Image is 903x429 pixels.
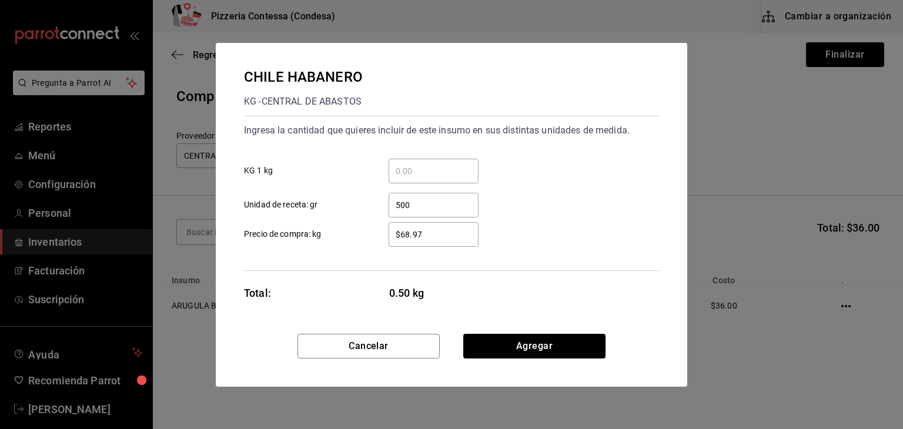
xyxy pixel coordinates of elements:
[244,228,322,240] span: Precio de compra: kg
[463,334,606,358] button: Agregar
[389,164,479,178] input: KG 1 kg
[244,199,318,211] span: Unidad de receta: gr
[244,285,271,301] div: Total:
[244,121,659,140] div: Ingresa la cantidad que quieres incluir de este insumo en sus distintas unidades de medida.
[244,165,273,177] span: KG 1 kg
[389,227,479,242] input: Precio de compra: kg
[389,285,479,301] span: 0.50 kg
[244,92,363,111] div: KG - CENTRAL DE ABASTOS
[389,198,479,212] input: Unidad de receta: gr
[244,66,363,88] div: CHILE HABANERO
[297,334,440,358] button: Cancelar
